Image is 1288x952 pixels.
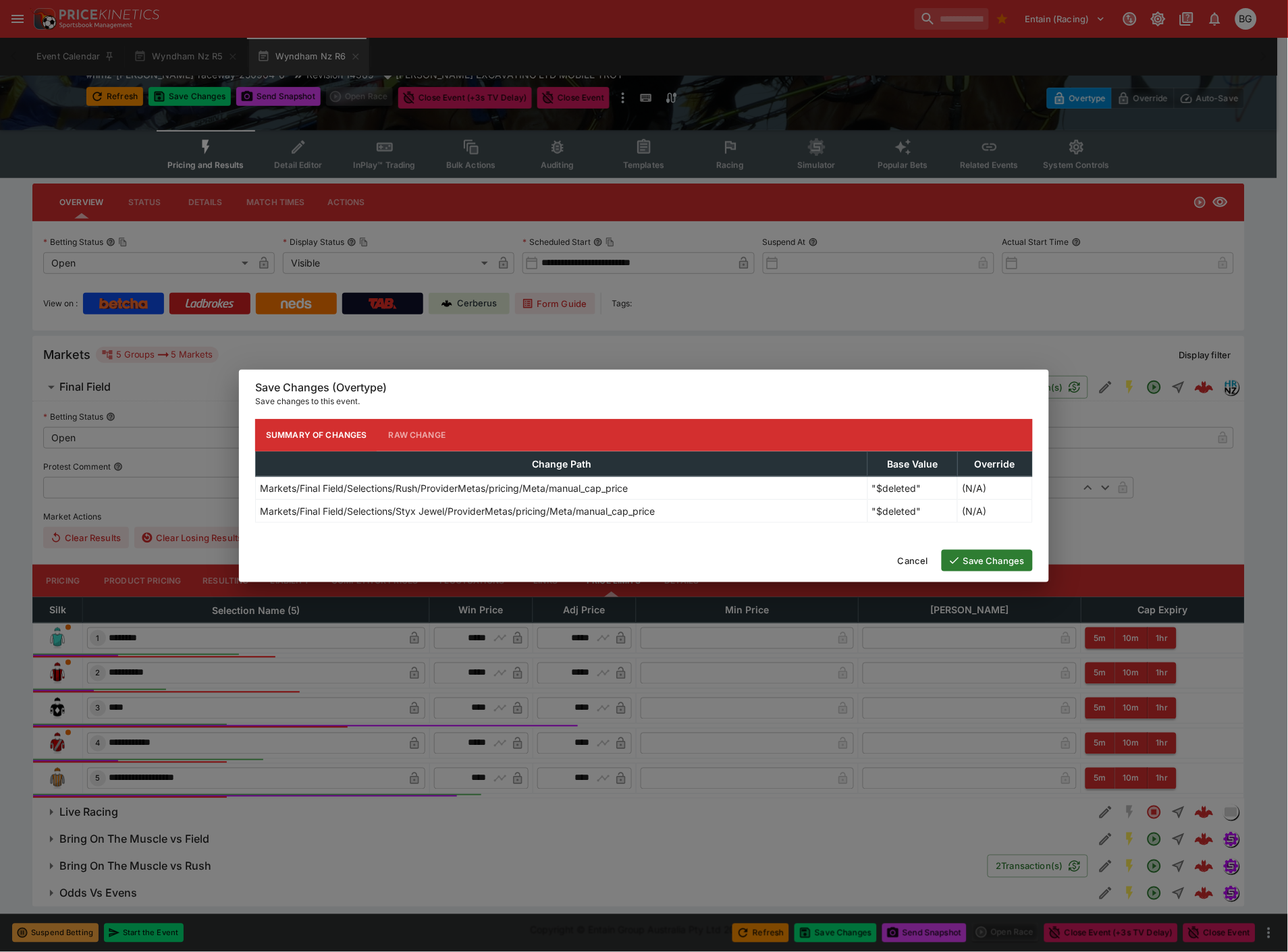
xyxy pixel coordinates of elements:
[958,499,1033,522] td: (N/A)
[867,499,957,522] td: "$deleted"
[255,395,1033,408] p: Save changes to this event.
[958,451,1033,476] th: Override
[958,476,1033,499] td: (N/A)
[260,504,655,518] p: Markets/Final Field/Selections/Styx Jewel/ProviderMetas/pricing/Meta/manual_cap_price
[890,550,936,571] button: Cancel
[255,419,378,451] button: Summary of Changes
[260,481,628,495] p: Markets/Final Field/Selections/Rush/ProviderMetas/pricing/Meta/manual_cap_price
[378,419,457,451] button: Raw Change
[867,451,957,476] th: Base Value
[942,550,1033,571] button: Save Changes
[255,381,1033,395] h6: Save Changes (Overtype)
[256,451,868,476] th: Change Path
[867,476,957,499] td: "$deleted"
